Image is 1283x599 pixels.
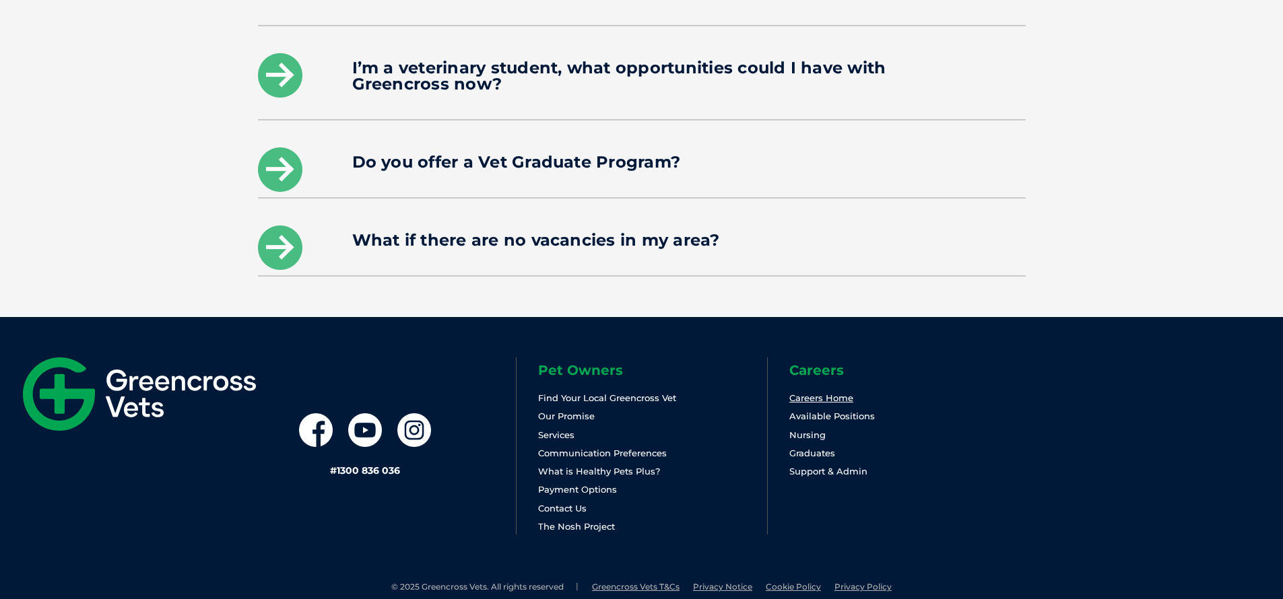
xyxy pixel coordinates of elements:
a: What is Healthy Pets Plus? [538,466,660,477]
h4: Do you offer a Vet Graduate Program? [352,154,931,170]
a: Communication Preferences [538,448,667,458]
a: Payment Options [538,484,617,495]
h4: I’m a veterinary student, what opportunities could I have with Greencross now? [352,60,931,92]
a: Privacy Policy [834,582,892,592]
h6: Careers [789,363,1018,377]
li: © 2025 Greencross Vets. All rights reserved [391,582,579,593]
a: #1300 836 036 [330,464,400,477]
h4: What if there are no vacancies in my area? [352,232,931,248]
a: Our Promise [538,411,595,421]
span: # [330,464,337,477]
a: Graduates [789,448,835,458]
a: Contact Us [538,503,587,514]
a: Nursing [789,429,826,440]
a: Cookie Policy [766,582,821,592]
a: Find Your Local Greencross Vet [538,392,676,403]
a: The Nosh Project [538,521,615,532]
a: Privacy Notice [693,582,752,592]
a: Available Positions [789,411,875,421]
a: Support & Admin [789,466,867,477]
a: Careers Home [789,392,853,403]
button: Search [1257,61,1270,75]
a: Services [538,429,574,440]
h6: Pet Owners [538,363,767,377]
a: Greencross Vets T&Cs [592,582,680,592]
